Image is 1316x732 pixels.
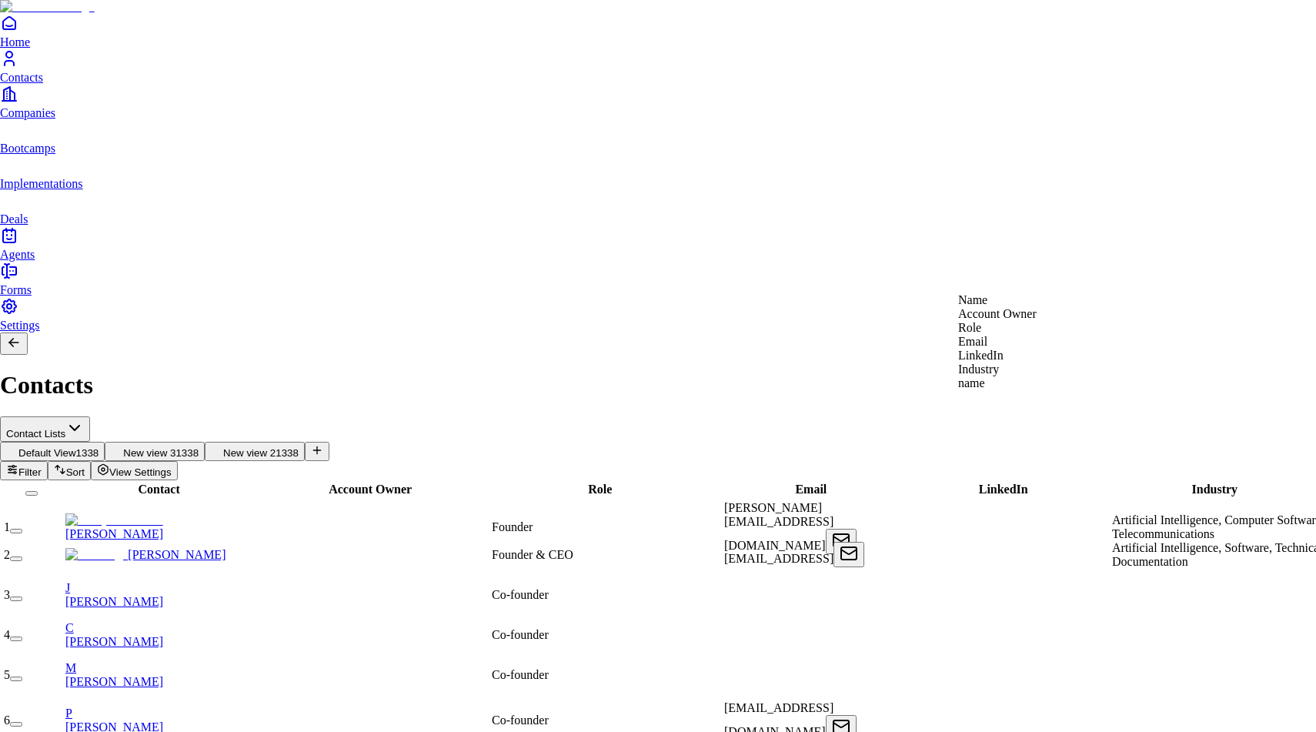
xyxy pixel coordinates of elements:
div: Role [947,321,1037,335]
div: Email [947,335,1037,349]
div: Industry [947,363,1037,376]
div: name [947,376,1037,390]
div: Account Owner [947,307,1037,321]
div: LinkedIn [947,349,1037,363]
div: Name [947,293,1037,307]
